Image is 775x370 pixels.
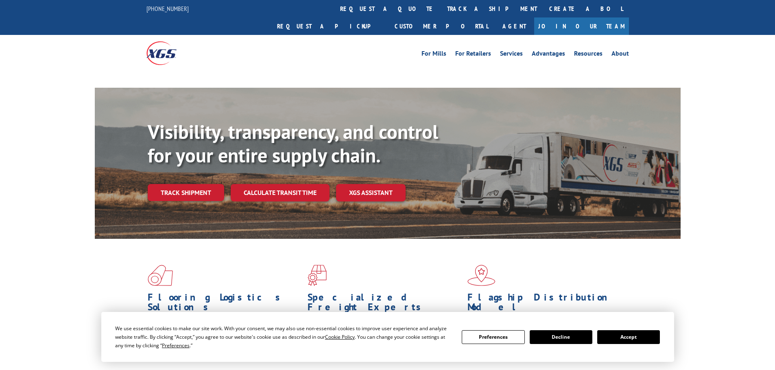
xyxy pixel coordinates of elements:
[574,50,603,59] a: Resources
[115,324,452,350] div: We use essential cookies to make our site work. With your consent, we may also use non-essential ...
[101,312,674,362] div: Cookie Consent Prompt
[597,330,660,344] button: Accept
[389,17,494,35] a: Customer Portal
[462,330,524,344] button: Preferences
[455,50,491,59] a: For Retailers
[148,119,438,168] b: Visibility, transparency, and control for your entire supply chain.
[148,265,173,286] img: xgs-icon-total-supply-chain-intelligence-red
[530,330,592,344] button: Decline
[494,17,534,35] a: Agent
[611,50,629,59] a: About
[532,50,565,59] a: Advantages
[162,342,190,349] span: Preferences
[325,333,355,340] span: Cookie Policy
[534,17,629,35] a: Join Our Team
[308,292,461,316] h1: Specialized Freight Experts
[500,50,523,59] a: Services
[148,292,301,316] h1: Flooring Logistics Solutions
[146,4,189,13] a: [PHONE_NUMBER]
[467,265,496,286] img: xgs-icon-flagship-distribution-model-red
[148,184,224,201] a: Track shipment
[231,184,330,201] a: Calculate transit time
[336,184,406,201] a: XGS ASSISTANT
[308,265,327,286] img: xgs-icon-focused-on-flooring-red
[421,50,446,59] a: For Mills
[271,17,389,35] a: Request a pickup
[467,292,621,316] h1: Flagship Distribution Model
